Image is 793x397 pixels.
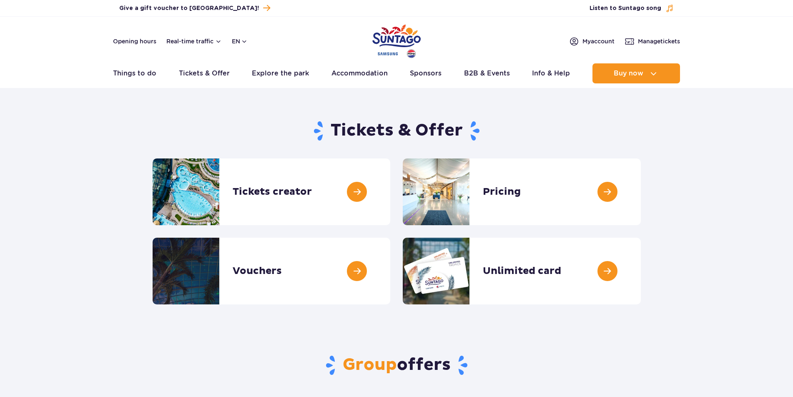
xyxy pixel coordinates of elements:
[232,37,248,45] button: en
[331,63,388,83] a: Accommodation
[592,63,680,83] button: Buy now
[113,37,156,45] a: Opening hours
[343,354,397,375] span: Group
[464,63,510,83] a: B2B & Events
[252,63,309,83] a: Explore the park
[372,21,421,59] a: Park of Poland
[153,120,641,142] h1: Tickets & Offer
[113,63,156,83] a: Things to do
[569,36,615,46] a: Myaccount
[410,63,442,83] a: Sponsors
[532,63,570,83] a: Info & Help
[582,37,615,45] span: My account
[166,38,222,45] button: Real-time traffic
[153,354,641,376] h2: offers
[179,63,230,83] a: Tickets & Offer
[590,4,661,13] span: Listen to Suntago song
[119,4,259,13] span: Give a gift voucher to [GEOGRAPHIC_DATA]!
[614,70,643,77] span: Buy now
[590,4,674,13] button: Listen to Suntago song
[638,37,680,45] span: Manage tickets
[625,36,680,46] a: Managetickets
[119,3,270,14] a: Give a gift voucher to [GEOGRAPHIC_DATA]!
